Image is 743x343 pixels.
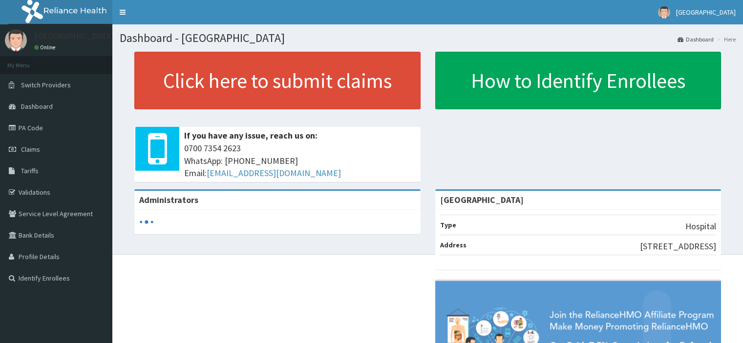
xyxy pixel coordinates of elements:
h1: Dashboard - [GEOGRAPHIC_DATA] [120,32,736,44]
b: Administrators [139,194,198,205]
img: User Image [5,29,27,51]
svg: audio-loading [139,215,154,229]
span: Claims [21,145,40,154]
span: Tariffs [21,166,39,175]
span: [GEOGRAPHIC_DATA] [676,8,736,17]
a: How to Identify Enrollees [435,52,722,109]
span: 0700 7354 2623 WhatsApp: [PHONE_NUMBER] Email: [184,142,416,180]
a: [EMAIL_ADDRESS][DOMAIN_NAME] [207,167,341,179]
b: Type [440,221,456,229]
a: Dashboard [678,35,714,43]
p: [GEOGRAPHIC_DATA] [34,32,115,40]
p: [STREET_ADDRESS] [640,240,716,253]
strong: [GEOGRAPHIC_DATA] [440,194,524,205]
b: If you have any issue, reach us on: [184,130,318,141]
li: Here [715,35,736,43]
img: User Image [658,6,670,19]
span: Switch Providers [21,81,71,89]
a: Online [34,44,58,51]
a: Click here to submit claims [134,52,421,109]
b: Address [440,241,467,249]
p: Hospital [685,220,716,233]
span: Dashboard [21,102,53,111]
